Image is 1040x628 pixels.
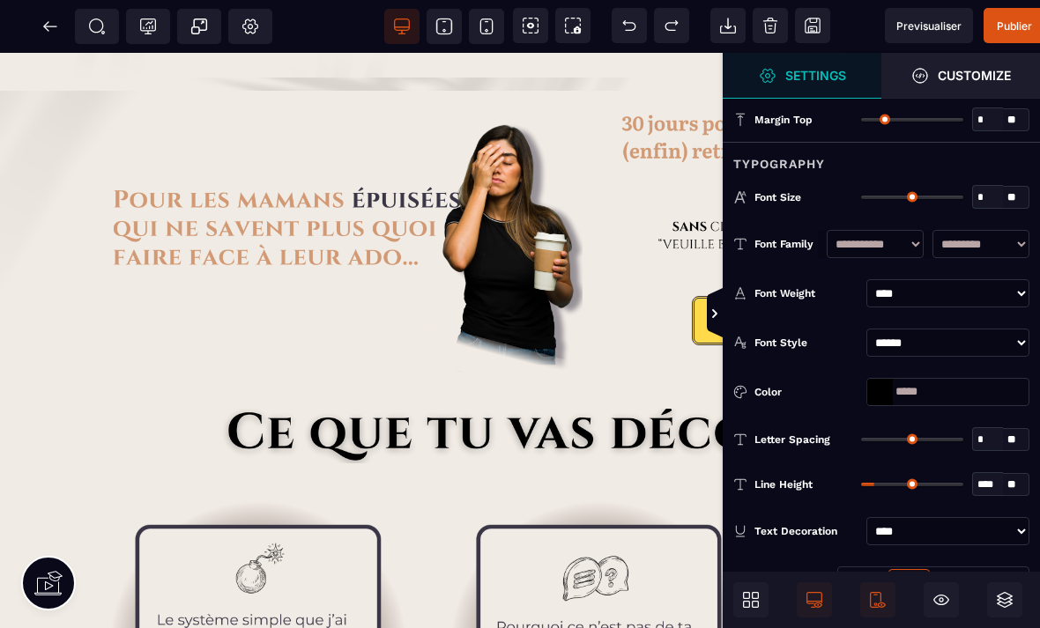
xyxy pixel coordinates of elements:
[754,432,830,447] span: Letter Spacing
[190,18,208,35] span: Popup
[785,69,846,82] strong: Settings
[881,53,1040,99] span: Open Style Manager
[723,53,881,99] span: Settings
[924,582,959,617] span: Hide/Show Block
[754,383,859,401] div: Color
[98,54,583,326] img: 6c492f36aea34ef07171f02ac7f1e163_titre_1.png
[860,582,895,617] span: Mobile Only
[997,19,1032,33] span: Publier
[754,334,859,351] div: Font Style
[987,582,1022,617] span: Open Layers
[938,69,1011,82] strong: Customize
[88,18,106,35] span: SEO
[139,18,157,35] span: Tracking
[754,235,818,253] div: Font Family
[733,582,769,617] span: Open Blocks
[754,113,813,127] span: Margin Top
[885,8,973,43] span: Preview
[513,8,548,43] span: View components
[241,18,259,35] span: Setting Body
[797,582,832,617] span: Desktop Only
[896,19,962,33] span: Previsualiser
[754,477,813,491] span: Line Height
[692,243,1012,292] button: Qu'est que le protocole Zéro ?
[754,284,859,302] div: Font Weight
[754,190,801,204] span: Font Size
[723,142,1040,174] div: Typography
[754,522,859,540] div: Text Decoration
[555,8,591,43] span: Screenshot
